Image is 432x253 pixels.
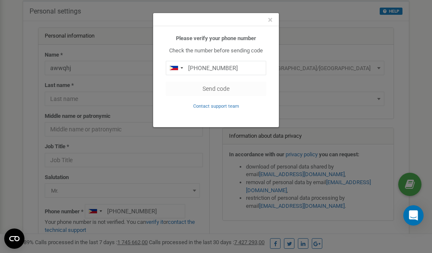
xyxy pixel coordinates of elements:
button: Send code [166,82,266,96]
div: Open Intercom Messenger [403,205,424,226]
p: Check the number before sending code [166,47,266,55]
b: Please verify your phone number [176,35,256,41]
a: Contact support team [193,103,239,109]
div: Telephone country code [166,61,186,75]
span: × [268,15,273,25]
button: Close [268,16,273,24]
button: Open CMP widget [4,229,24,249]
input: 0905 123 4567 [166,61,266,75]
